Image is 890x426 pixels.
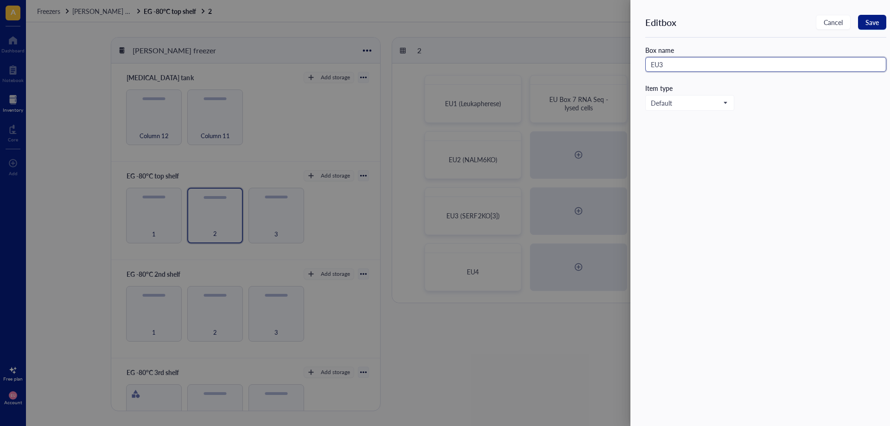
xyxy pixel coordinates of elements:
[858,15,886,30] button: Save
[645,45,886,55] div: Box name
[645,16,676,29] div: Edit box
[865,19,879,26] span: Save
[816,15,851,30] button: Cancel
[824,19,843,26] span: Cancel
[645,83,886,93] div: Item type
[651,99,727,107] span: Default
